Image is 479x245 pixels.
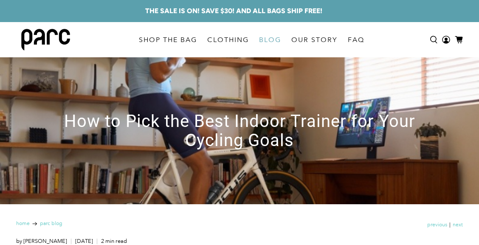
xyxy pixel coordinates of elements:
[48,112,431,150] h1: How to Pick the Best Indoor Trainer for Your Cycling Goals
[447,221,453,229] span: |
[453,222,463,228] a: Next
[202,28,254,52] a: CLOTHING
[16,238,67,245] a: by [PERSON_NAME]
[254,28,286,52] a: BLOG
[145,6,322,16] a: THE SALE IS ON! SAVE $30! AND ALL BAGS SHIP FREE!
[16,221,62,226] nav: breadcrumbs
[21,29,70,51] img: parc bag logo
[286,28,343,52] a: OUR STORY
[343,28,369,52] a: FAQ
[134,22,369,57] nav: main navigation
[40,221,62,226] a: Parc Blog
[134,28,202,52] a: SHOP THE BAG
[73,238,93,245] span: [DATE]
[99,238,127,245] span: 2 min read
[427,222,447,228] a: Previous
[16,221,30,226] a: Home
